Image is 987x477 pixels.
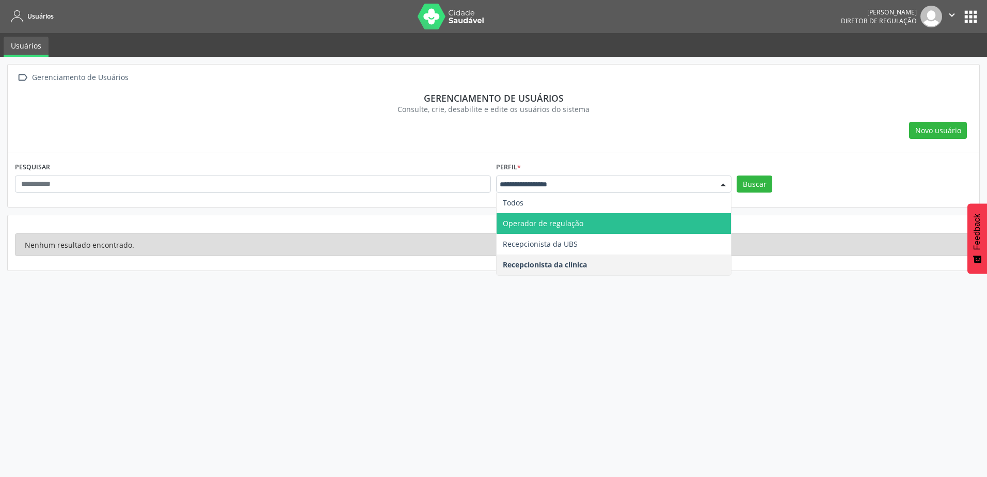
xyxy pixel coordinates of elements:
div: Gerenciamento de Usuários [30,70,130,85]
button: Buscar [737,176,772,193]
img: img [920,6,942,27]
i:  [15,70,30,85]
a: Usuários [4,37,49,57]
i:  [946,9,958,21]
div: Gerenciamento de usuários [22,92,965,104]
button: Feedback - Mostrar pesquisa [967,203,987,274]
span: Feedback [973,214,982,250]
span: Todos [503,198,523,208]
button: Novo usuário [909,122,967,139]
div: Nenhum resultado encontrado. [15,233,972,256]
label: PESQUISAR [15,160,50,176]
span: Recepcionista da clínica [503,260,587,269]
span: Usuários [27,12,54,21]
span: Operador de regulação [503,218,583,228]
div: [PERSON_NAME] [841,8,917,17]
a:  Gerenciamento de Usuários [15,70,130,85]
button: apps [962,8,980,26]
button:  [942,6,962,27]
div: Consulte, crie, desabilite e edite os usuários do sistema [22,104,965,115]
span: Diretor de regulação [841,17,917,25]
label: Perfil [496,160,521,176]
span: Recepcionista da UBS [503,239,578,249]
a: Usuários [7,8,54,25]
span: Novo usuário [915,125,961,136]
